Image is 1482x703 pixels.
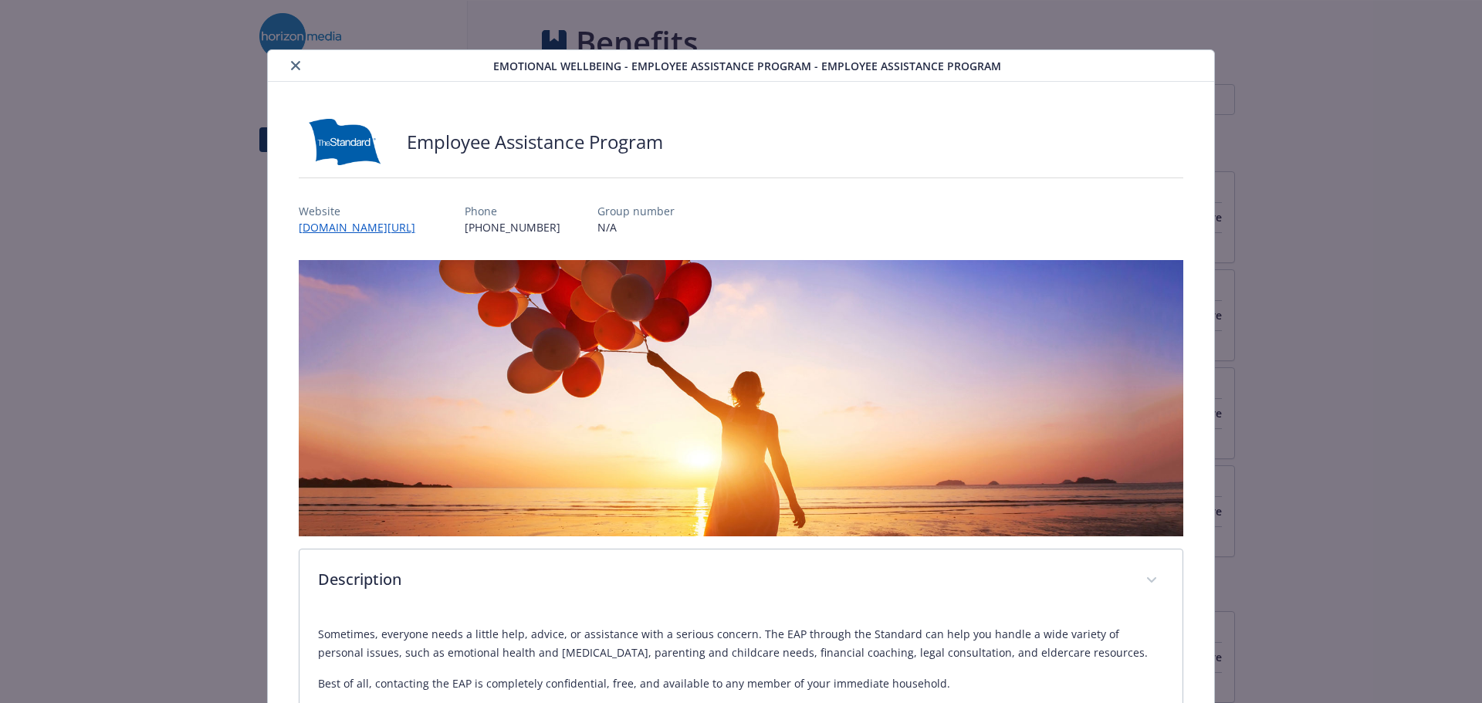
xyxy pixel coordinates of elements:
[597,219,675,235] p: N/A
[597,203,675,219] p: Group number
[299,119,391,165] img: Standard Insurance Company
[286,56,305,75] button: close
[299,203,428,219] p: Website
[299,549,1183,613] div: Description
[465,219,560,235] p: [PHONE_NUMBER]
[318,625,1165,662] p: Sometimes, everyone needs a little help, advice, or assistance with a serious concern. The EAP th...
[318,674,1165,693] p: Best of all, contacting the EAP is completely confidential, free, and available to any member of ...
[299,260,1184,536] img: banner
[465,203,560,219] p: Phone
[407,129,663,155] h2: Employee Assistance Program
[299,220,428,235] a: [DOMAIN_NAME][URL]
[318,568,1128,591] p: Description
[493,58,1001,74] span: Emotional Wellbeing - Employee Assistance Program - Employee Assistance Program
